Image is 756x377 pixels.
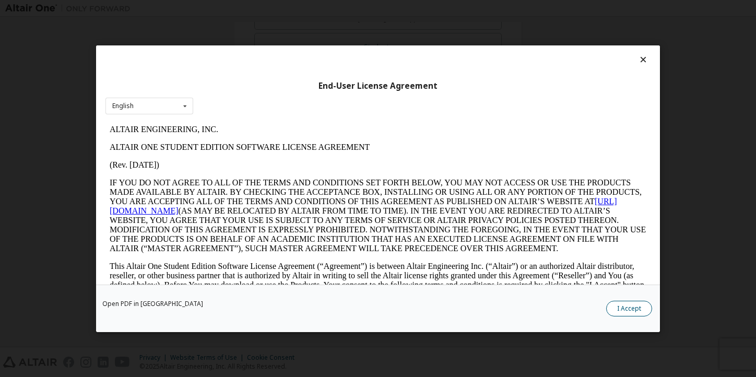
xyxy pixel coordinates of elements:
p: ALTAIR ENGINEERING, INC. [4,4,541,14]
p: ALTAIR ONE STUDENT EDITION SOFTWARE LICENSE AGREEMENT [4,22,541,31]
p: IF YOU DO NOT AGREE TO ALL OF THE TERMS AND CONDITIONS SET FORTH BELOW, YOU MAY NOT ACCESS OR USE... [4,57,541,133]
div: End-User License Agreement [105,80,651,91]
a: Open PDF in [GEOGRAPHIC_DATA] [102,300,203,307]
p: This Altair One Student Edition Software License Agreement (“Agreement”) is between Altair Engine... [4,141,541,179]
div: English [112,103,134,109]
button: I Accept [606,300,652,316]
a: [URL][DOMAIN_NAME] [4,76,512,95]
p: (Rev. [DATE]) [4,40,541,49]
